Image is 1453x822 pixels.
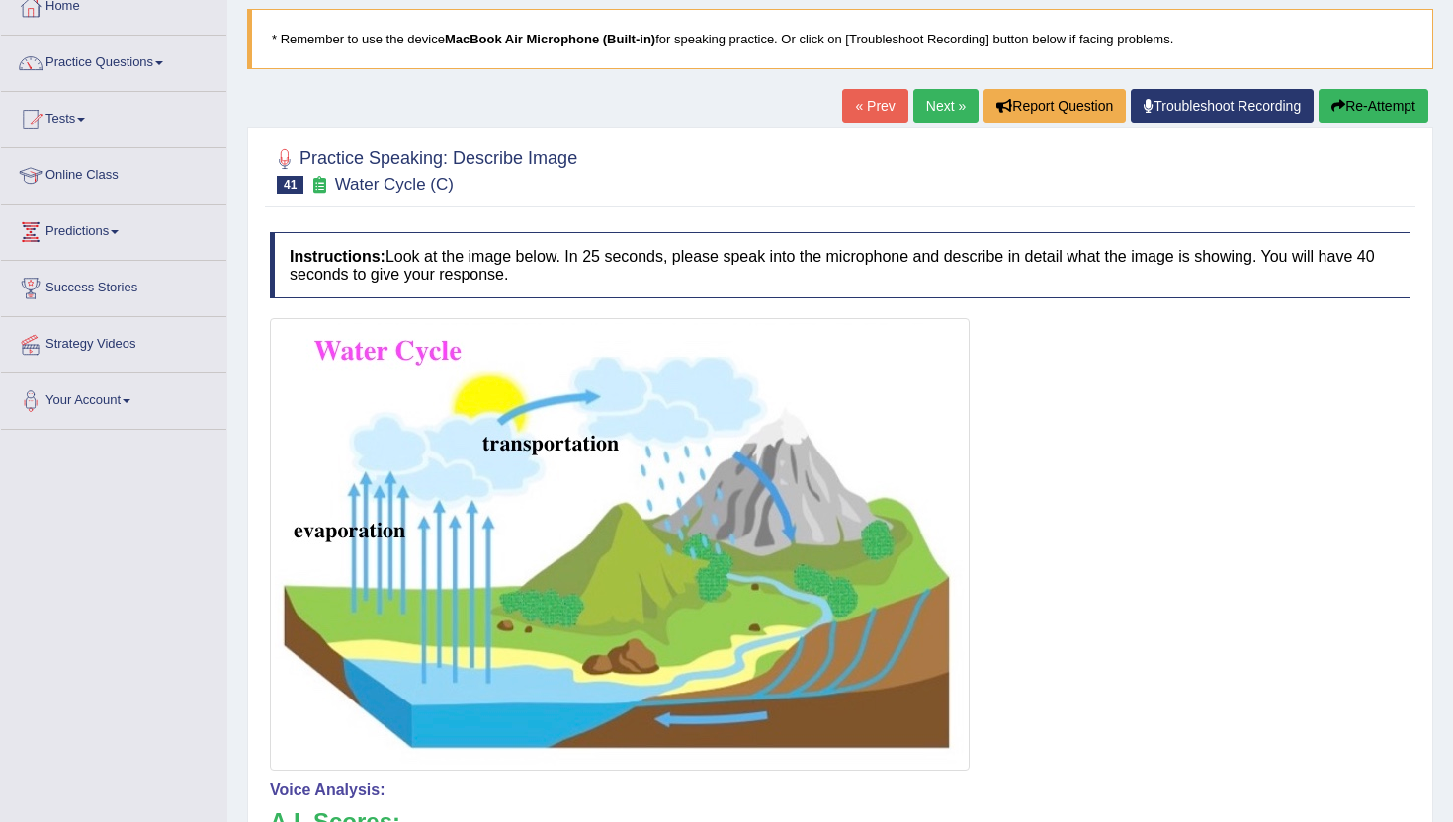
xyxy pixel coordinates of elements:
[913,89,979,123] a: Next »
[1,205,226,254] a: Predictions
[247,9,1433,69] blockquote: * Remember to use the device for speaking practice. Or click on [Troubleshoot Recording] button b...
[1319,89,1428,123] button: Re-Attempt
[1,36,226,85] a: Practice Questions
[270,781,1410,799] h4: Voice Analysis:
[983,89,1126,123] button: Report Question
[445,32,655,46] b: MacBook Air Microphone (Built-in)
[270,232,1410,298] h4: Look at the image below. In 25 seconds, please speak into the microphone and describe in detail w...
[335,175,454,194] small: Water Cycle (C)
[308,176,329,195] small: Exam occurring question
[1,261,226,310] a: Success Stories
[1,317,226,367] a: Strategy Videos
[842,89,907,123] a: « Prev
[290,248,385,265] b: Instructions:
[1131,89,1314,123] a: Troubleshoot Recording
[270,144,577,194] h2: Practice Speaking: Describe Image
[277,176,303,194] span: 41
[1,373,226,423] a: Your Account
[1,148,226,198] a: Online Class
[1,92,226,141] a: Tests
